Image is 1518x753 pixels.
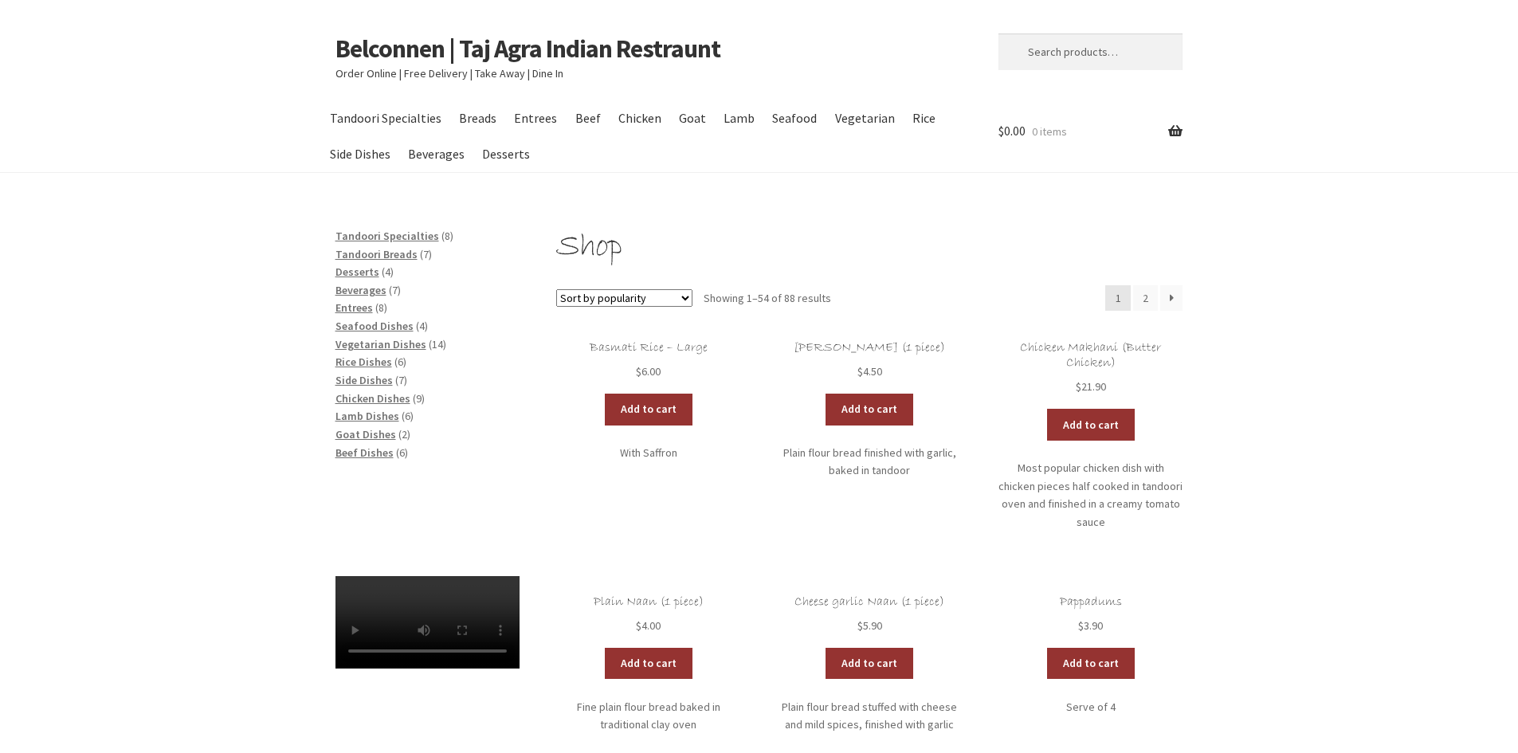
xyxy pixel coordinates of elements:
[857,364,863,378] span: $
[1160,285,1183,311] a: →
[998,340,1183,396] a: Chicken Makhani (Butter Chicken) $21.90
[610,100,669,136] a: Chicken
[335,409,399,423] a: Lamb Dishes
[398,355,403,369] span: 6
[636,618,661,633] bdi: 4.00
[998,698,1183,716] p: Serve of 4
[826,394,913,426] a: Add to cart: “Garlic Naan (1 piece)”
[998,123,1026,139] span: 0.00
[556,594,740,610] h2: Plain Naan (1 piece)
[778,340,962,381] a: [PERSON_NAME] (1 piece) $4.50
[1105,285,1131,311] span: Page 1
[998,340,1183,371] h2: Chicken Makhani (Butter Chicken)
[556,340,740,381] a: Basmati Rice – Large $6.00
[452,100,504,136] a: Breads
[399,445,405,460] span: 6
[1133,285,1159,311] a: Page 2
[445,229,450,243] span: 8
[419,319,425,333] span: 4
[335,427,396,441] a: Goat Dishes
[556,698,740,734] p: Fine plain flour bread baked in traditional clay oven
[1076,379,1081,394] span: $
[507,100,565,136] a: Entrees
[998,594,1183,610] h2: Pappadums
[1047,409,1135,441] a: Add to cart: “Chicken Makhani (Butter Chicken)”
[778,444,962,480] p: Plain flour bread finished with garlic, baked in tandoor
[401,136,473,172] a: Beverages
[416,391,422,406] span: 9
[605,648,692,680] a: Add to cart: “Plain Naan (1 piece)”
[335,283,386,297] a: Beverages
[716,100,763,136] a: Lamb
[335,355,392,369] a: Rice Dishes
[432,337,443,351] span: 14
[1105,285,1183,311] nav: Product Pagination
[556,444,740,462] p: With Saffron
[556,594,740,635] a: Plain Naan (1 piece) $4.00
[636,364,661,378] bdi: 6.00
[335,100,962,172] nav: Primary Navigation
[385,265,390,279] span: 4
[379,300,384,315] span: 8
[556,340,740,355] h2: Basmati Rice – Large
[335,319,414,333] a: Seafood Dishes
[778,340,962,355] h2: [PERSON_NAME] (1 piece)
[335,65,962,83] p: Order Online | Free Delivery | Take Away | Dine In
[636,364,641,378] span: $
[398,373,404,387] span: 7
[335,337,426,351] a: Vegetarian Dishes
[556,289,692,307] select: Shop order
[778,698,962,734] p: Plain flour bread stuffed with cheese and mild spices, finished with garlic
[998,123,1004,139] span: $
[567,100,608,136] a: Beef
[998,33,1183,70] input: Search products…
[335,373,393,387] a: Side Dishes
[405,409,410,423] span: 6
[998,459,1183,531] p: Most popular chicken dish with chicken pieces half cooked in tandoori oven and finished in a crea...
[1078,618,1103,633] bdi: 3.90
[423,247,429,261] span: 7
[1078,618,1084,633] span: $
[335,445,394,460] a: Beef Dishes
[671,100,713,136] a: Goat
[857,364,882,378] bdi: 4.50
[402,427,407,441] span: 2
[335,391,410,406] a: Chicken Dishes
[998,100,1183,163] a: $0.00 0 items
[778,594,962,610] h2: Cheese garlic Naan (1 piece)
[335,33,720,65] a: Belconnen | Taj Agra Indian Restraunt
[998,594,1183,635] a: Pappadums $3.90
[857,618,882,633] bdi: 5.90
[1032,124,1067,139] span: 0 items
[335,265,379,279] a: Desserts
[827,100,902,136] a: Vegetarian
[778,594,962,635] a: Cheese garlic Naan (1 piece) $5.90
[857,618,863,633] span: $
[392,283,398,297] span: 7
[475,136,538,172] a: Desserts
[335,247,418,261] a: Tandoori Breads
[826,648,913,680] a: Add to cart: “Cheese garlic Naan (1 piece)”
[636,618,641,633] span: $
[1076,379,1106,394] bdi: 21.90
[605,394,692,426] a: Add to cart: “Basmati Rice - Large”
[335,300,373,315] a: Entrees
[704,285,831,311] p: Showing 1–54 of 88 results
[556,227,1183,268] h1: Shop
[765,100,825,136] a: Seafood
[1047,648,1135,680] a: Add to cart: “Pappadums”
[335,229,439,243] a: Tandoori Specialties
